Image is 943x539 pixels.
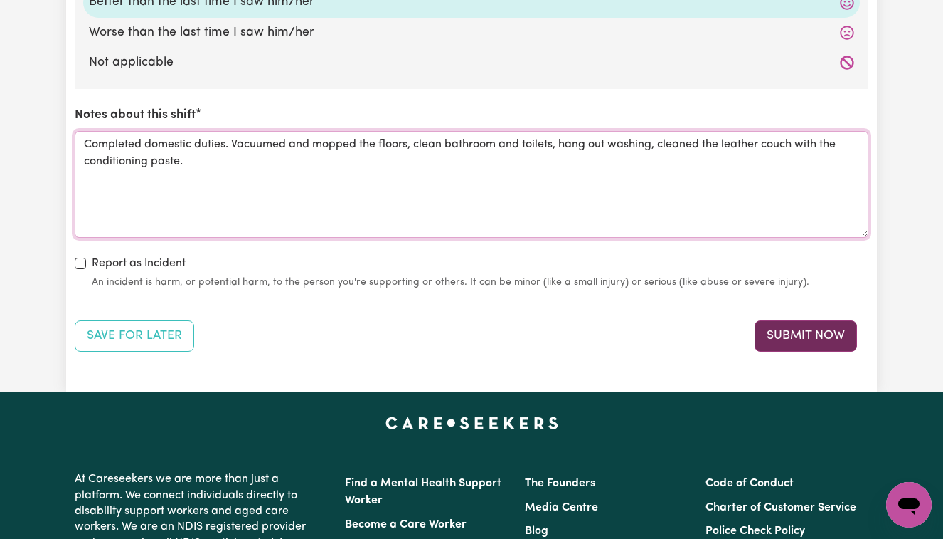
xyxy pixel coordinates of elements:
[345,478,501,506] a: Find a Mental Health Support Worker
[886,482,932,528] iframe: Button to launch messaging window
[385,417,558,429] a: Careseekers home page
[92,275,868,290] small: An incident is harm, or potential harm, to the person you're supporting or others. It can be mino...
[705,502,856,513] a: Charter of Customer Service
[705,525,805,537] a: Police Check Policy
[92,255,186,272] label: Report as Incident
[89,23,854,42] label: Worse than the last time I saw him/her
[525,478,595,489] a: The Founders
[705,478,794,489] a: Code of Conduct
[345,519,467,530] a: Become a Care Worker
[75,106,196,125] label: Notes about this shift
[525,502,598,513] a: Media Centre
[75,320,194,352] button: Save your job report
[525,525,548,537] a: Blog
[755,320,857,352] button: Submit your job report
[89,53,854,72] label: Not applicable
[75,131,868,238] textarea: Completed domestic duties. Vacuumed and mopped the floors, clean bathroom and toilets, hang out w...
